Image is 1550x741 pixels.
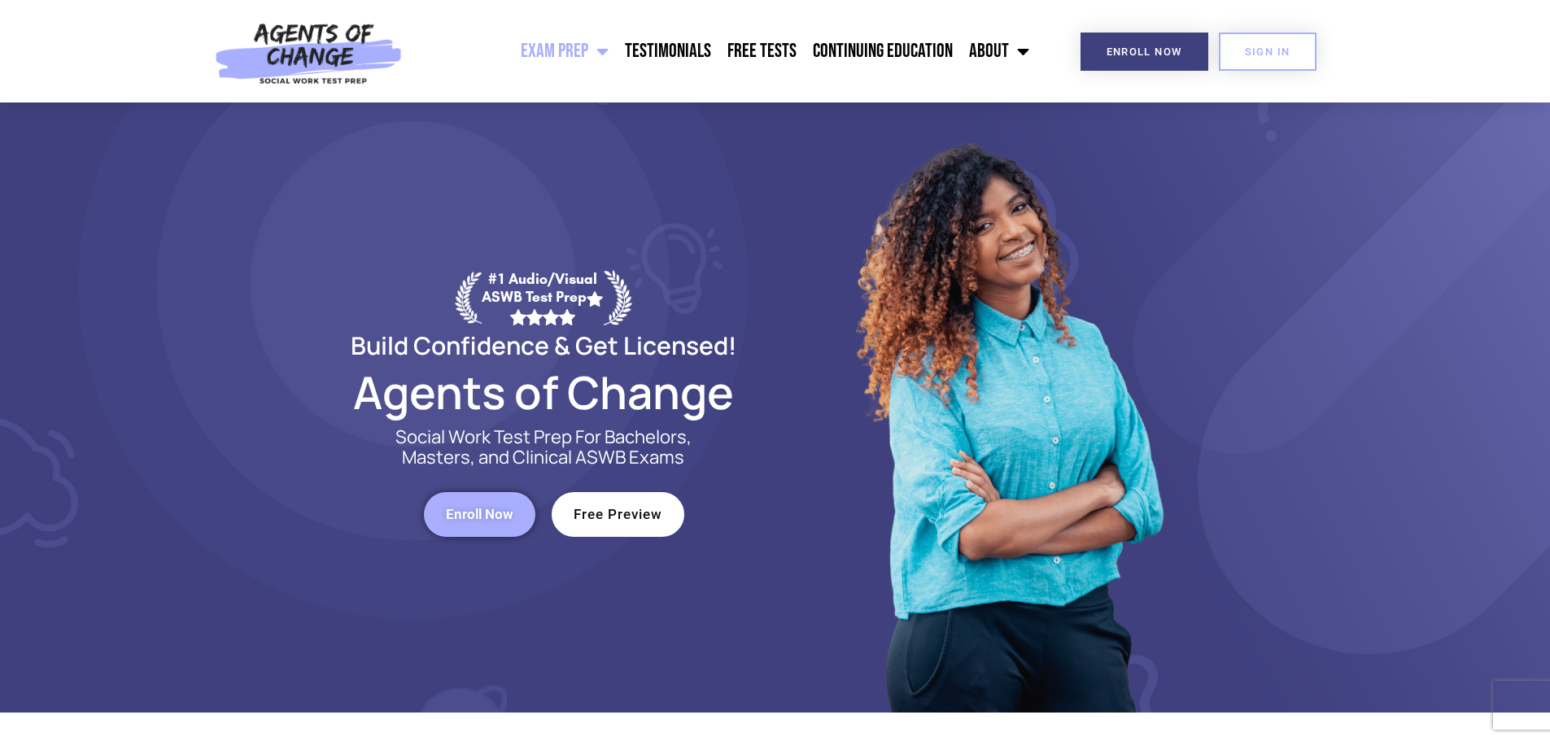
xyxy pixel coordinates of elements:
span: Enroll Now [446,508,513,521]
a: SIGN IN [1219,33,1316,71]
a: About [961,31,1037,72]
a: Exam Prep [513,31,617,72]
span: SIGN IN [1245,46,1290,57]
span: Free Preview [574,508,662,521]
p: Social Work Test Prep For Bachelors, Masters, and Clinical ASWB Exams [377,427,710,468]
a: Free Tests [719,31,805,72]
span: Enroll Now [1107,46,1182,57]
nav: Menu [411,31,1037,72]
h2: Agents of Change [312,373,775,411]
div: #1 Audio/Visual ASWB Test Prep [482,270,604,325]
a: Free Preview [552,492,684,537]
h2: Build Confidence & Get Licensed! [312,333,775,357]
a: Enroll Now [1081,33,1208,71]
a: Testimonials [617,31,719,72]
a: Continuing Education [805,31,961,72]
img: Website Image 1 (1) [845,102,1170,713]
a: Enroll Now [424,492,535,537]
